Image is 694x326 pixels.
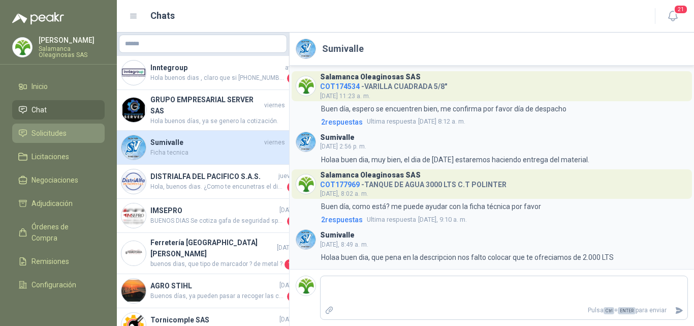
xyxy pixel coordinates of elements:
[320,135,355,140] h3: Sumivalle
[12,252,105,271] a: Remisiones
[320,143,366,150] span: [DATE] 2:56 p. m.
[319,214,688,225] a: 2respuestasUltima respuesta[DATE], 9:10 a. m.
[31,128,67,139] span: Solicitudes
[12,299,105,318] a: Manuales y ayuda
[287,182,297,192] span: 1
[320,80,447,90] h4: - VARILLA CUADRADA 5/8"
[320,93,370,100] span: [DATE] 11:23 a. m.
[320,82,360,91] span: COT174534
[321,214,363,225] span: 2 respuesta s
[320,74,421,80] h3: Salamanca Oleaginosas SAS
[321,103,566,114] p: Buen día, espero se encuentren bien, me confirma por favor día de despacho
[285,259,295,270] span: 1
[121,279,146,303] img: Company Logo
[121,241,146,265] img: Company Logo
[121,98,146,122] img: Company Logo
[117,274,289,308] a: Company LogoAGRO STIHL[DATE]Buenos días, ya pueden pasar a recoger las canilleras.1
[338,302,671,319] p: Pulsa + para enviar
[150,291,285,302] span: Buenos días, ya pueden pasar a recoger las canilleras.
[322,42,364,56] h2: Sumivalle
[664,7,682,25] button: 21
[12,170,105,190] a: Negociaciones
[12,124,105,143] a: Solicitudes
[321,116,363,128] span: 2 respuesta s
[117,233,289,274] a: Company LogoFerretería [GEOGRAPHIC_DATA][PERSON_NAME][DATE]buenos dias, que tipo de marcador ? de...
[150,9,175,23] h1: Chats
[31,104,47,115] span: Chat
[287,291,297,302] span: 1
[279,315,297,324] span: [DATE]
[321,252,614,263] p: Holaa buen dia, que pena en la descripcion nos falto colocar que te ofreciamos de 2.000 LTS
[296,230,316,249] img: Company Logo
[671,302,687,319] button: Enviar
[150,116,285,126] span: Hola buenos días, ya se genero la cotización.
[320,178,507,188] h4: - TANQUE DE AGUA 3000 LTS C.T POLINTER
[320,241,368,248] span: [DATE], 8:49 a. m.
[31,221,95,244] span: Órdenes de Compra
[31,279,76,290] span: Configuración
[367,116,416,127] span: Ultima respuesta
[150,182,285,192] span: Hola, buenos dias. ¿Como te encunetras el dia [PERSON_NAME][DATE]? Mi nombre es [PERSON_NAME], es...
[117,131,289,165] a: Company LogoSumivalleviernesFicha tecnica
[12,100,105,120] a: Chat
[296,174,316,194] img: Company Logo
[150,216,285,226] span: BUENOS DIAS Se cotiza gafa de seguridad spy lente oscuro marca steelpro(la gafa virtual 3m ref: 1...
[121,61,146,85] img: Company Logo
[150,259,282,270] span: buenos dias, que tipo de marcador ? de metal ?
[287,216,297,226] span: 5
[277,243,295,253] span: [DATE]
[604,307,614,314] span: Ctrl
[320,190,368,197] span: [DATE], 8:02 a. m.
[296,76,316,96] img: Company Logo
[39,46,105,58] p: Salamanca Oleaginosas SAS
[321,201,541,212] p: Buen día, como está? me puede ayudar con la ficha técnica por favor
[117,56,289,90] a: Company LogoInntegroupayerHola buenos dias , claro que si [PHONE_NUMBER] te puedes comunicar por ...
[319,116,688,128] a: 2respuestasUltima respuesta[DATE] 8:12 a. m.
[285,63,297,73] span: ayer
[12,147,105,166] a: Licitaciones
[296,276,316,295] img: Company Logo
[117,90,289,131] a: Company LogoGRUPO EMPRESARIAL SERVER SASviernesHola buenos días, ya se genero la cotización.
[12,275,105,294] a: Configuración
[367,215,416,225] span: Ultima respuesta
[320,181,360,189] span: COT177969
[12,12,64,24] img: Logo peakr
[39,37,105,44] p: [PERSON_NAME]
[150,62,283,73] h4: Inntegroup
[287,73,297,83] span: 1
[31,256,69,267] span: Remisiones
[278,171,297,181] span: jueves
[150,171,276,182] h4: DISTRIALFA DEL PACIFICO S.A.S.
[121,169,146,194] img: Company Logo
[13,38,32,57] img: Company Logo
[150,73,285,83] span: Hola buenos dias , claro que si [PHONE_NUMBER] te puedes comunicar por vía whatsapp o llamada , m...
[321,154,589,165] p: Holaa buen dia, muy bien, el dia de [DATE] estaremos haciendo entrega del material.
[367,215,467,225] span: [DATE], 9:10 a. m.
[150,314,277,325] h4: Tornicomple SAS
[321,302,338,319] label: Adjuntar archivos
[150,237,275,259] h4: Ferretería [GEOGRAPHIC_DATA][PERSON_NAME]
[150,280,277,291] h4: AGRO STIHL
[31,198,73,209] span: Adjudicación
[150,148,285,158] span: Ficha tecnica
[320,172,421,178] h3: Salamanca Oleaginosas SAS
[264,138,285,147] span: viernes
[150,205,277,216] h4: IMSEPRO
[674,5,688,14] span: 21
[12,217,105,248] a: Órdenes de Compra
[618,307,636,314] span: ENTER
[150,137,262,148] h4: Sumivalle
[279,281,297,290] span: [DATE]
[121,203,146,228] img: Company Logo
[31,174,78,186] span: Negociaciones
[31,151,69,162] span: Licitaciones
[279,205,297,215] span: [DATE]
[31,81,48,92] span: Inicio
[367,116,465,127] span: [DATE] 8:12 a. m.
[296,39,316,58] img: Company Logo
[296,132,316,152] img: Company Logo
[117,165,289,199] a: Company LogoDISTRIALFA DEL PACIFICO S.A.S.juevesHola, buenos dias. ¿Como te encunetras el dia [PE...
[12,77,105,96] a: Inicio
[12,194,105,213] a: Adjudicación
[121,135,146,160] img: Company Logo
